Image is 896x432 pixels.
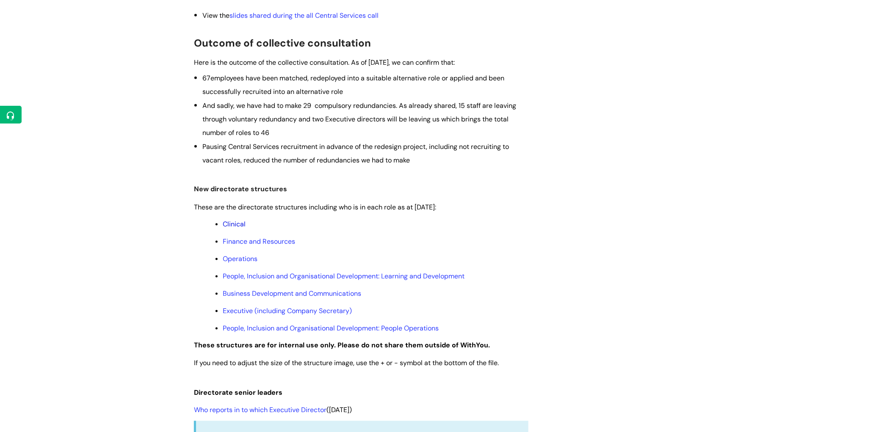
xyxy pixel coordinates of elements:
span: Here is the outcome of the collective consultation. As of [DATE], we can confirm that: [194,58,455,67]
span: These are the directorate structures including who is in each role as at [DATE]: [194,203,436,212]
span: And sadly, we have had to make 29 compulsory redundancies. As already shared, 15 staff are leavin... [202,101,516,138]
a: Operations [223,254,257,263]
a: People, Inclusion and Organisational Development: People Operations [223,324,439,333]
span: If you need to adjust the size of the structure image, use the + or - symbol at the bottom of the... [194,358,499,367]
span: Outcome of collective consultation [194,36,371,50]
a: Who reports in to which Executive Director [194,406,326,415]
span: Directorate senior leaders [194,388,282,397]
span: View the [202,11,379,20]
span: Pausing Central Services recruitment in advance of the redesign project, including not recruiting... [202,142,509,165]
strong: These structures are for internal use only. Please do not share them outside of WithYou. [194,341,490,349]
span: 67 [202,74,210,83]
a: People, Inclusion and Organisational Development: Learning and Development [223,272,465,281]
a: Finance and Resources [223,237,295,246]
span: New directorate structures [194,184,287,193]
a: Executive (including Company Secretary) [223,306,352,315]
a: slides shared during the all Central Services call [230,11,379,20]
span: employees have been matched, redeployed into a suitable alternative role or applied and been succ... [202,74,504,96]
a: Business Development and Communications [223,289,361,298]
a: Clinical [223,220,246,228]
span: ([DATE]) [194,406,352,415]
